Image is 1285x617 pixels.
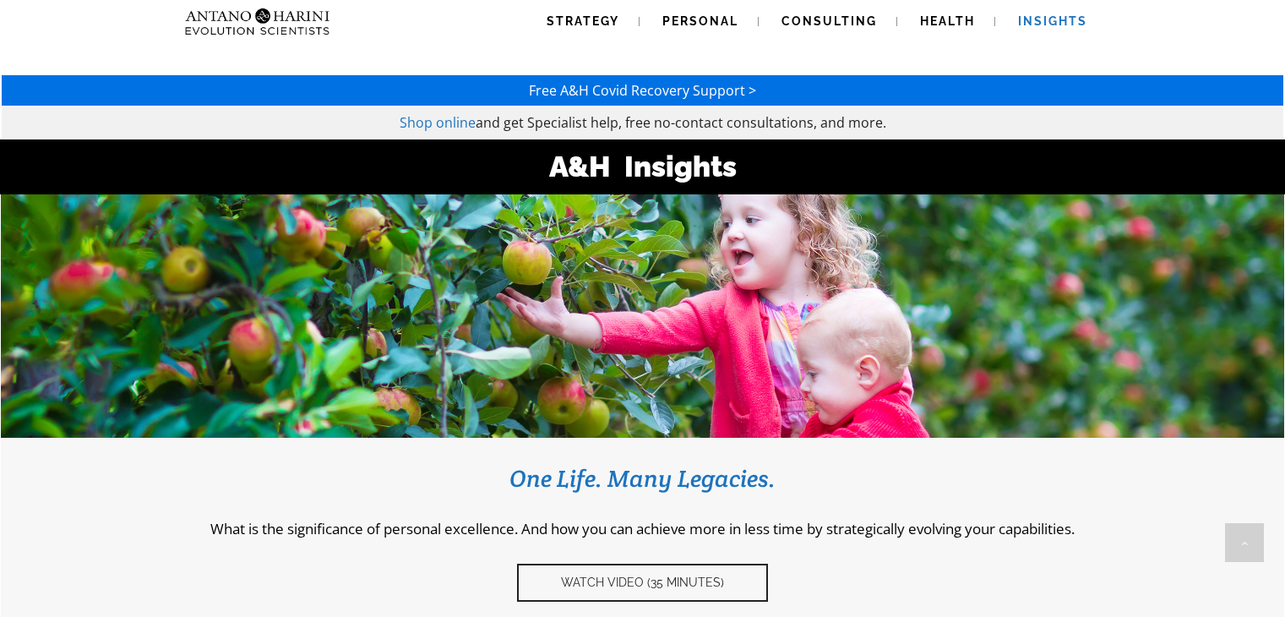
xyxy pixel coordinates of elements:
p: What is the significance of personal excellence. And how you can achieve more in less time by str... [26,519,1259,538]
h3: One Life. Many Legacies. [26,463,1259,494]
a: Watch video (35 Minutes) [517,564,768,602]
span: Watch video (35 Minutes) [561,576,724,590]
span: Health [920,14,975,28]
span: Insights [1018,14,1087,28]
span: Consulting [781,14,877,28]
strong: A&H Insights [549,150,737,183]
a: Shop online [400,113,476,132]
span: Strategy [547,14,619,28]
a: Free A&H Covid Recovery Support > [529,81,756,100]
span: and get Specialist help, free no-contact consultations, and more. [476,113,886,132]
span: Personal [662,14,738,28]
